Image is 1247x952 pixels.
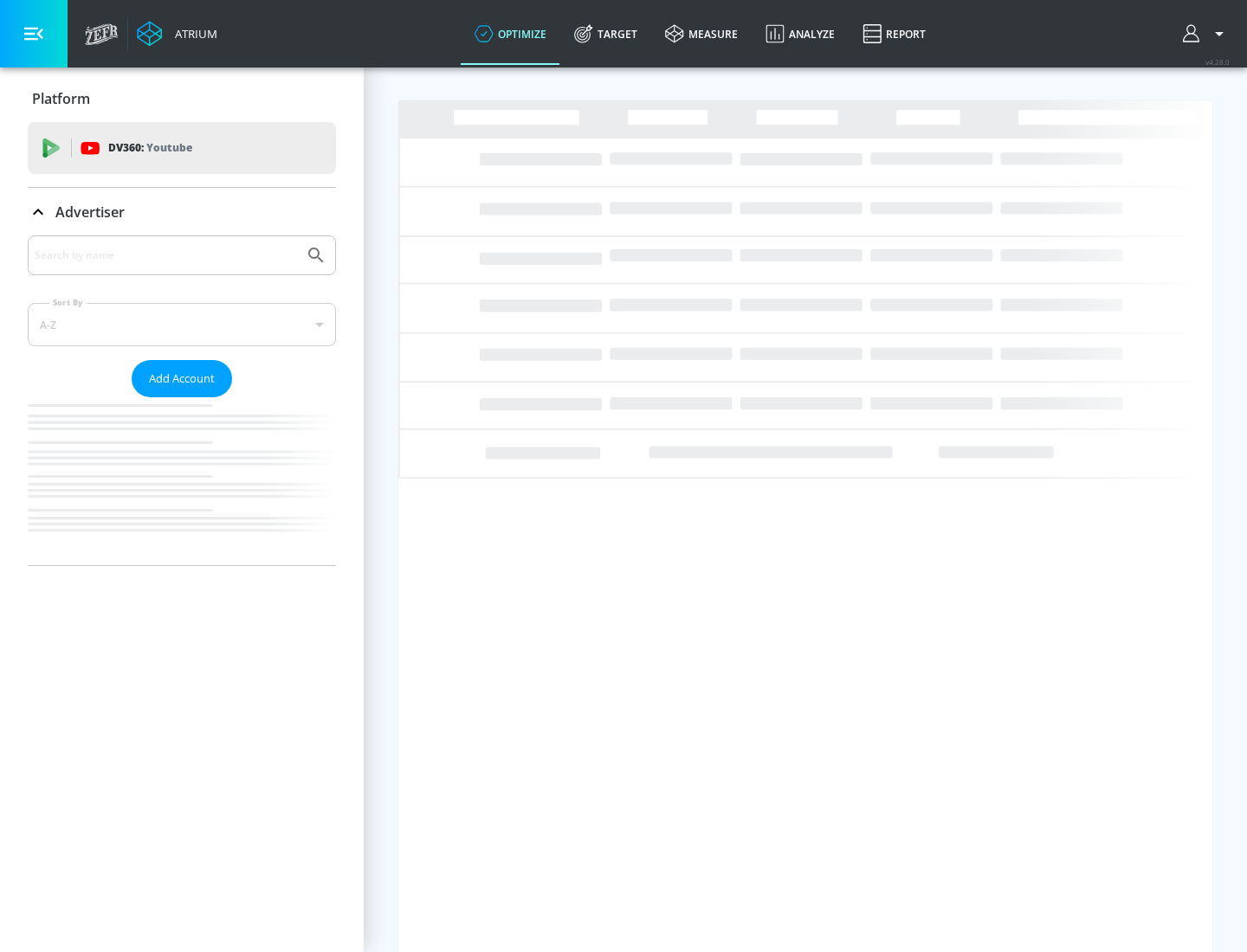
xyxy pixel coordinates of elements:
[28,397,336,565] nav: list of Advertiser
[28,303,336,346] div: A-Z
[149,369,215,389] span: Add Account
[28,74,336,123] div: Platform
[752,3,849,65] a: Analyze
[168,26,217,42] div: Atrium
[32,89,90,108] p: Platform
[55,203,125,222] p: Advertiser
[1205,57,1230,67] span: v 4.28.0
[560,3,651,65] a: Target
[137,21,217,47] a: Atrium
[28,235,336,565] div: Advertiser
[461,3,560,65] a: optimize
[49,297,87,308] label: Sort By
[108,138,192,158] p: DV360:
[849,3,940,65] a: Report
[35,244,297,267] input: Search by name
[28,122,336,174] div: DV360: Youtube
[28,188,336,236] div: Advertiser
[146,138,192,157] p: Youtube
[132,360,232,397] button: Add Account
[651,3,752,65] a: measure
